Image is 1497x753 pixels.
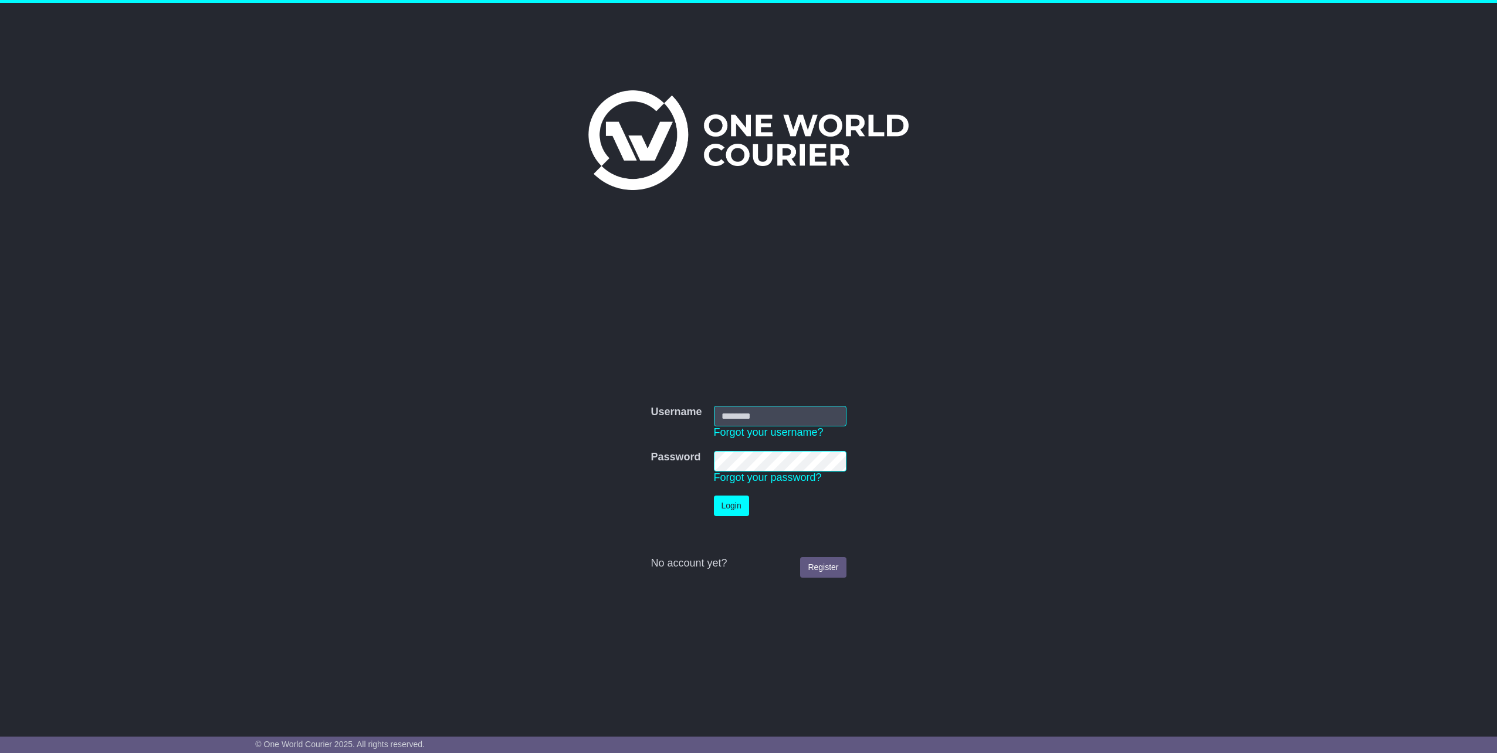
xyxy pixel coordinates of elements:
[714,426,824,438] a: Forgot your username?
[714,496,749,516] button: Login
[588,90,909,190] img: One World
[800,557,846,578] a: Register
[255,740,425,749] span: © One World Courier 2025. All rights reserved.
[651,451,700,464] label: Password
[651,406,702,419] label: Username
[714,472,822,483] a: Forgot your password?
[651,557,846,570] div: No account yet?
